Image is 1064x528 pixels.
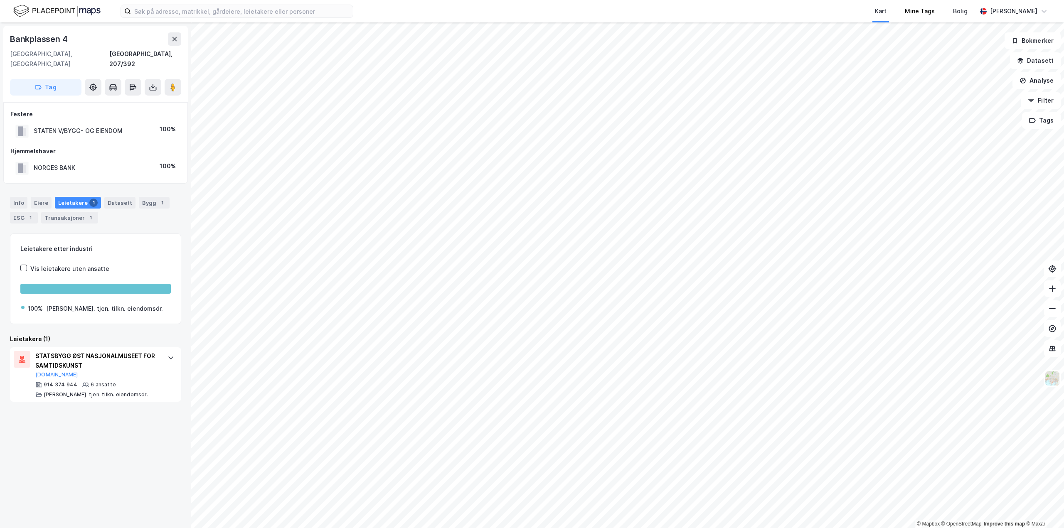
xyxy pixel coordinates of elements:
[55,197,101,209] div: Leietakere
[158,199,166,207] div: 1
[91,381,116,388] div: 6 ansatte
[1022,488,1064,528] div: Kontrollprogram for chat
[28,304,43,314] div: 100%
[1012,72,1061,89] button: Analyse
[34,126,123,136] div: STATEN V/BYGG- OG EIENDOM
[1044,371,1060,386] img: Z
[953,6,968,16] div: Bolig
[941,521,982,527] a: OpenStreetMap
[917,521,940,527] a: Mapbox
[10,49,109,69] div: [GEOGRAPHIC_DATA], [GEOGRAPHIC_DATA]
[10,79,81,96] button: Tag
[44,381,77,388] div: 914 374 944
[26,214,34,222] div: 1
[1021,92,1061,109] button: Filter
[10,146,181,156] div: Hjemmelshaver
[875,6,887,16] div: Kart
[160,161,176,171] div: 100%
[44,391,148,398] div: [PERSON_NAME]. tjen. tilkn. eiendomsdr.
[1022,488,1064,528] iframe: Chat Widget
[31,197,52,209] div: Eiere
[1005,32,1061,49] button: Bokmerker
[1022,112,1061,129] button: Tags
[990,6,1037,16] div: [PERSON_NAME]
[20,244,171,254] div: Leietakere etter industri
[109,49,181,69] div: [GEOGRAPHIC_DATA], 207/392
[131,5,353,17] input: Søk på adresse, matrikkel, gårdeiere, leietakere eller personer
[10,212,38,223] div: ESG
[86,214,95,222] div: 1
[30,264,109,274] div: Vis leietakere uten ansatte
[46,304,163,314] div: [PERSON_NAME]. tjen. tilkn. eiendomsdr.
[89,199,98,207] div: 1
[10,197,27,209] div: Info
[905,6,935,16] div: Mine Tags
[984,521,1025,527] a: Improve this map
[139,197,170,209] div: Bygg
[10,109,181,119] div: Festere
[41,212,98,223] div: Transaksjoner
[13,4,101,18] img: logo.f888ab2527a4732fd821a326f86c7f29.svg
[35,351,159,371] div: STATSBYGG ØST NASJONALMUSEET FOR SAMTIDSKUNST
[104,197,135,209] div: Datasett
[34,163,75,173] div: NORGES BANK
[10,32,69,46] div: Bankplassen 4
[35,371,78,378] button: [DOMAIN_NAME]
[1010,52,1061,69] button: Datasett
[10,334,181,344] div: Leietakere (1)
[160,124,176,134] div: 100%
